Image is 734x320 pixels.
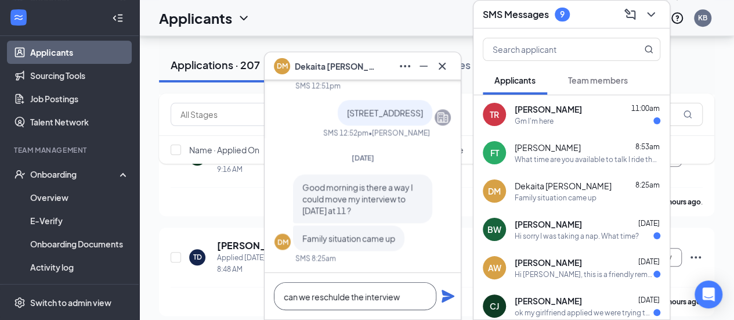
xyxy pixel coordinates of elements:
[515,231,639,241] div: Hi sorry I was taking a nap. What time?
[14,168,26,180] svg: UserCheck
[490,300,499,312] div: CJ
[515,269,653,279] div: Hi [PERSON_NAME], this is a friendly reminder. To move forward with your application for General ...
[515,180,612,192] span: Dekaita [PERSON_NAME]
[695,281,722,308] div: Open Intercom Messenger
[302,182,413,215] span: Good morning is there a way I could move my interview to [DATE] at 11 ?
[435,59,449,73] svg: Cross
[217,252,280,275] div: Applied [DATE] 8:48 AM
[515,103,582,115] span: [PERSON_NAME]
[398,59,412,73] svg: Ellipses
[193,252,202,262] div: TD
[689,250,703,264] svg: Ellipses
[295,60,376,73] span: Dekaita [PERSON_NAME]
[635,142,660,151] span: 8:53am
[277,237,288,247] div: DM
[515,142,581,153] span: [PERSON_NAME]
[663,297,701,306] b: 3 hours ago
[171,57,260,72] div: Applications · 207
[635,181,660,189] span: 8:25am
[14,297,26,308] svg: Settings
[30,186,129,209] a: Overview
[487,224,501,235] div: BW
[515,116,554,126] div: Gm I'm here
[30,64,129,87] a: Sourcing Tools
[30,87,129,110] a: Job Postings
[568,75,628,85] span: Team members
[644,45,653,54] svg: MagnifyingGlass
[433,57,451,75] button: Cross
[483,38,621,60] input: Search applicant
[274,282,436,310] textarea: can we reschulde the interview
[237,11,251,25] svg: ChevronDown
[515,193,596,203] div: Family situation came up
[396,57,414,75] button: Ellipses
[112,12,124,24] svg: Collapse
[295,253,336,263] div: SMS 8:25am
[638,296,660,304] span: [DATE]
[621,5,639,24] button: ComposeMessage
[417,59,431,73] svg: Minimize
[30,256,129,279] a: Activity log
[180,108,286,121] input: All Stages
[670,11,684,25] svg: QuestionInfo
[159,8,232,28] h1: Applicants
[488,185,501,197] div: DM
[560,9,565,19] div: 9
[30,209,129,232] a: E-Verify
[30,279,129,302] a: Team
[698,13,707,23] div: KB
[515,308,653,318] div: ok my girlfriend applied we were trying to work at the same place so we wouldnt have to figure ou...
[30,232,129,256] a: Onboarding Documents
[441,289,455,303] svg: Plane
[515,295,582,307] span: [PERSON_NAME]
[488,262,501,274] div: AW
[638,219,660,228] span: [DATE]
[436,110,450,124] svg: Company
[14,145,127,155] div: Team Management
[323,128,368,138] div: SMS 12:52pm
[631,104,660,113] span: 11:00am
[302,233,395,243] span: Family situation came up
[494,75,536,85] span: Applicants
[642,5,660,24] button: ChevronDown
[490,109,499,120] div: TR
[217,239,266,252] h5: [PERSON_NAME]
[644,8,658,21] svg: ChevronDown
[352,153,374,162] span: [DATE]
[30,41,129,64] a: Applicants
[347,107,423,118] span: [STREET_ADDRESS]
[30,110,129,134] a: Talent Network
[414,57,433,75] button: Minimize
[295,81,341,91] div: SMS 12:51pm
[515,218,582,230] span: [PERSON_NAME]
[683,110,692,119] svg: MagnifyingGlass
[663,197,701,206] b: 3 hours ago
[490,147,499,159] div: FT
[30,297,111,308] div: Switch to admin view
[623,8,637,21] svg: ComposeMessage
[515,154,660,164] div: What time are you available to talk I ride the bus let me know so I can be prepared
[368,128,430,138] span: • [PERSON_NAME]
[13,12,24,23] svg: WorkstreamLogo
[515,257,582,268] span: [PERSON_NAME]
[483,8,549,21] h3: SMS Messages
[638,257,660,266] span: [DATE]
[189,144,259,156] span: Name · Applied On
[30,168,120,180] div: Onboarding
